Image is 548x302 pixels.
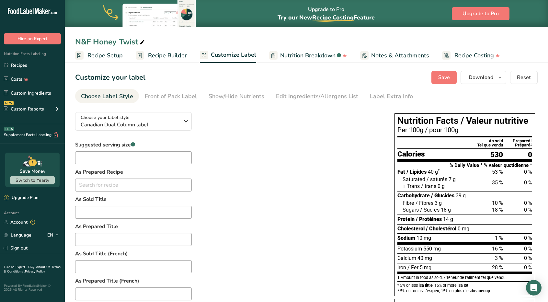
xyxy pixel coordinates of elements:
[503,151,532,158] div: 0
[503,139,532,143] div: Prepared
[397,226,425,232] span: Cholesterol
[360,48,429,63] a: Notes & Attachments
[75,179,192,192] input: Search for recipe
[4,265,27,269] a: Hire an Expert .
[4,284,61,292] div: Powered By FoodLabelMaker © 2025 All Rights Reserved
[416,200,433,206] span: / Fibres
[469,74,493,81] span: Download
[75,36,146,48] div: N&F Honey Twist
[397,127,532,133] div: Per 100g / pour 100g
[416,216,442,222] span: / Protéines
[492,246,503,252] span: 16 %
[489,139,503,143] div: As sold
[422,283,433,288] span: a little
[28,265,36,269] a: FAQ .
[490,151,503,158] div: 530
[524,180,532,186] span: 0 %
[492,200,503,206] span: 10 %
[420,264,431,271] span: 5 mg
[397,275,532,280] div: † Amount in food as sold. / Teneur de l'aliment tel que vendu.
[403,183,420,189] span: + Trans
[4,195,38,201] div: Upgrade Plan
[81,114,130,121] span: Choose your label style
[442,48,500,63] a: Recipe Costing
[441,206,451,213] span: 18 g
[472,288,490,293] span: beaucoup
[492,169,503,175] span: 53 %
[397,255,416,261] span: Calcium
[417,255,432,261] span: 40 mg
[438,183,445,190] span: 0 g
[492,264,503,271] span: 28 %
[278,14,375,21] span: Try our New Feature
[462,10,499,17] span: Upgrade to Pro
[20,168,45,175] div: Save Money
[403,176,425,182] span: Saturated
[136,48,187,63] a: Recipe Builder
[370,92,413,101] div: Label Extra Info
[397,216,415,222] span: Protein
[432,288,439,293] span: peu
[276,92,358,101] div: Edit Ingredients/Allergens List
[403,200,414,206] span: Fibre
[209,92,264,101] div: Show/Hide Nutrients
[526,280,542,296] div: Open Intercom Messenger
[407,264,418,271] span: / Fer
[4,101,14,105] div: NEW
[397,150,425,158] div: Calories
[75,250,192,258] label: As Sold Title (French)
[397,163,532,168] div: % Daily Value * % valeur quotidienne *
[423,245,441,252] span: 550 mg
[16,177,49,183] span: Switch to Yearly
[524,255,532,261] span: 0 %
[280,51,336,60] span: Nutrition Breakdown
[426,226,456,232] span: / Cholestérol
[427,176,447,182] span: / saturés
[200,48,256,63] a: Customize Label
[87,51,123,60] span: Recipe Setup
[75,112,192,131] button: Choose your label style Canadian Dual Column label
[75,223,192,230] label: As Prepared Title
[75,195,192,203] label: As Sold Title
[397,169,405,175] span: Fat
[431,71,457,84] button: Save
[4,106,44,112] div: Custom Reports
[397,246,422,252] span: Potassium
[406,169,427,175] span: / Lipides
[492,207,503,213] span: 18 %
[510,71,538,84] button: Reset
[4,229,31,241] a: Language
[428,168,440,175] span: 40 g
[4,127,14,131] div: BETA
[438,168,440,175] span: †
[81,121,179,129] span: Canadian Dual Column label
[477,143,503,147] div: Tel que vendu
[454,51,494,60] span: Recipe Costing
[47,231,61,239] div: EN
[461,71,506,84] button: Download
[524,246,532,252] span: 0 %
[397,192,430,199] span: Carbohydrate
[278,0,375,27] div: Upgrade to Pro
[449,176,456,183] span: 7 g
[371,51,429,60] span: Notes & Attachments
[145,92,197,101] div: Front of Pack Label
[10,176,55,184] button: Switch to Yearly
[452,7,509,20] button: Upgrade to Pro
[524,207,532,213] span: 0 %
[456,192,466,199] span: 39 g
[438,74,450,81] span: Save
[530,139,532,143] div: ‡
[397,282,532,293] section: * 5% or less is , 15% or more is
[421,183,436,189] span: / trans
[420,207,440,213] span: / Sucres
[495,235,503,241] span: 1 %
[312,14,354,21] span: Recipe Costing
[4,265,61,274] a: Terms & Conditions .
[517,74,531,81] span: Reset
[4,33,61,44] button: Hire an Expert
[397,235,415,241] span: Sodium
[75,72,145,83] h1: Customize your label
[397,264,406,271] span: Iron
[435,200,442,206] span: 3 g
